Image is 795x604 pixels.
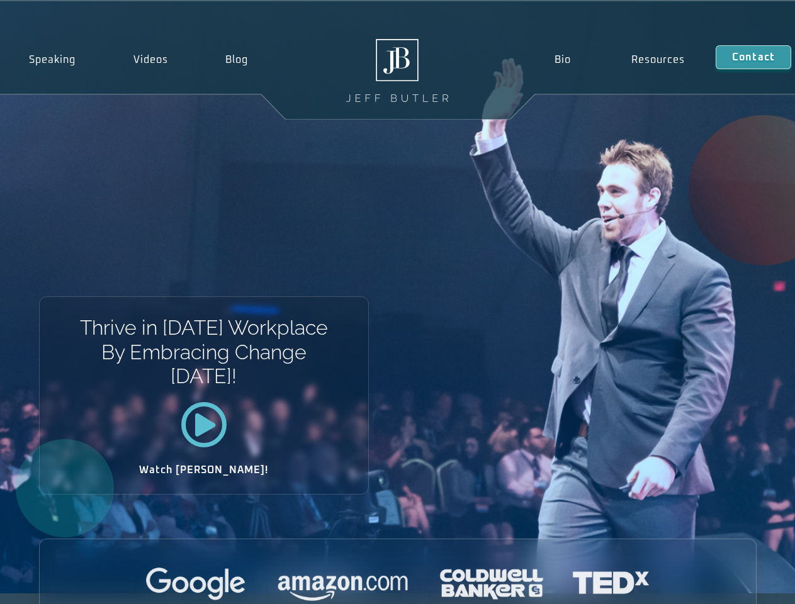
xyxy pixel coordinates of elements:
a: Videos [104,45,197,74]
a: Contact [716,45,791,69]
a: Resources [601,45,716,74]
h1: Thrive in [DATE] Workplace By Embracing Change [DATE]! [79,316,329,388]
span: Contact [732,52,775,62]
a: Bio [524,45,601,74]
nav: Menu [524,45,715,74]
a: Blog [196,45,277,74]
h2: Watch [PERSON_NAME]! [84,465,324,475]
